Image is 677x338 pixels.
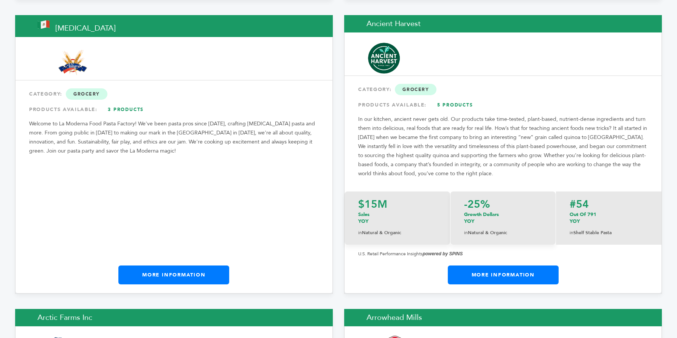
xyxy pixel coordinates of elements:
p: $15M [358,199,436,210]
span: in [358,230,362,236]
img: This brand is from Mexico (MX) [37,20,50,29]
p: Welcome to La Moderna Food Pasta Factory! We've been pasta pros since [DATE], crafting [MEDICAL_D... [29,119,319,156]
a: More Information [118,265,229,284]
span: Grocery [66,88,107,100]
span: YOY [570,218,580,225]
p: #54 [570,199,648,210]
p: In our kitchen, ancient never gets old. Our products take time-tested, plant-based, nutrient-dens... [358,115,648,178]
p: Natural & Organic [358,228,436,237]
img: Ancient Harvest [367,42,401,74]
p: Shelf Stable Pasta [570,228,648,237]
p: Sales [358,211,436,225]
div: CATEGORY: [358,83,648,96]
div: PRODUCTS AVAILABLE: [358,98,648,112]
h2: Ancient Harvest [344,15,662,32]
p: U.S. Retail Performance Insights [358,249,648,258]
a: 5 Products [429,98,481,112]
div: CATEGORY: [29,87,319,101]
h2: [MEDICAL_DATA] [15,15,333,37]
p: Growth Dollars [464,211,542,225]
p: Out of 791 [570,211,648,225]
p: Natural & Organic [464,228,542,237]
span: YOY [464,218,474,225]
h2: Arctic Farms Inc [15,309,333,326]
span: in [570,230,573,236]
span: in [464,230,468,236]
p: -25% [464,199,542,210]
h2: Arrowhead Mills [344,309,662,326]
img: Allegra [38,50,108,76]
strong: powered by SPINS [422,251,463,256]
a: More Information [448,265,559,284]
span: Grocery [395,84,436,95]
div: PRODUCTS AVAILABLE: [29,103,319,116]
a: 3 Products [99,103,152,116]
span: YOY [358,218,368,225]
